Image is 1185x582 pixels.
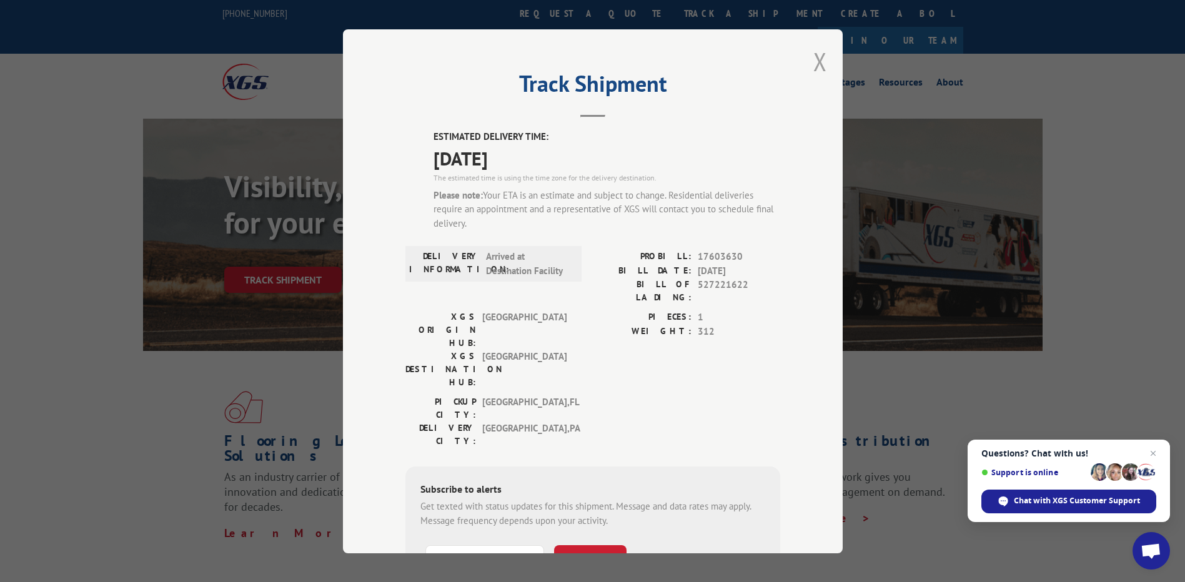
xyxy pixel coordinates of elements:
span: [GEOGRAPHIC_DATA] , PA [482,422,567,448]
span: 17603630 [698,250,780,264]
span: 1 [698,310,780,325]
div: Subscribe to alerts [420,481,765,500]
strong: Please note: [434,189,483,200]
span: [GEOGRAPHIC_DATA] [482,350,567,389]
div: Your ETA is an estimate and subject to change. Residential deliveries require an appointment and ... [434,188,780,230]
span: Chat with XGS Customer Support [1014,495,1140,506]
label: XGS DESTINATION HUB: [405,350,476,389]
label: BILL OF LADING: [593,278,692,304]
div: Open chat [1133,532,1170,570]
label: WEIGHT: [593,324,692,338]
span: Questions? Chat with us! [981,448,1156,458]
input: Phone Number [425,545,544,571]
span: Close chat [1146,446,1161,461]
span: 312 [698,324,780,338]
span: [DATE] [698,264,780,278]
div: The estimated time is using the time zone for the delivery destination. [434,172,780,183]
h2: Track Shipment [405,75,780,99]
label: DELIVERY CITY: [405,422,476,448]
label: PICKUP CITY: [405,395,476,422]
label: PIECES: [593,310,692,325]
button: Close modal [813,45,827,78]
span: Support is online [981,468,1086,477]
label: ESTIMATED DELIVERY TIME: [434,130,780,144]
div: Chat with XGS Customer Support [981,490,1156,513]
span: [GEOGRAPHIC_DATA] [482,310,567,350]
label: BILL DATE: [593,264,692,278]
button: SUBSCRIBE [554,545,627,571]
label: XGS ORIGIN HUB: [405,310,476,350]
span: [DATE] [434,144,780,172]
span: Arrived at Destination Facility [486,250,570,278]
span: 527221622 [698,278,780,304]
label: DELIVERY INFORMATION: [409,250,480,278]
span: [GEOGRAPHIC_DATA] , FL [482,395,567,422]
label: PROBILL: [593,250,692,264]
div: Get texted with status updates for this shipment. Message and data rates may apply. Message frequ... [420,500,765,528]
